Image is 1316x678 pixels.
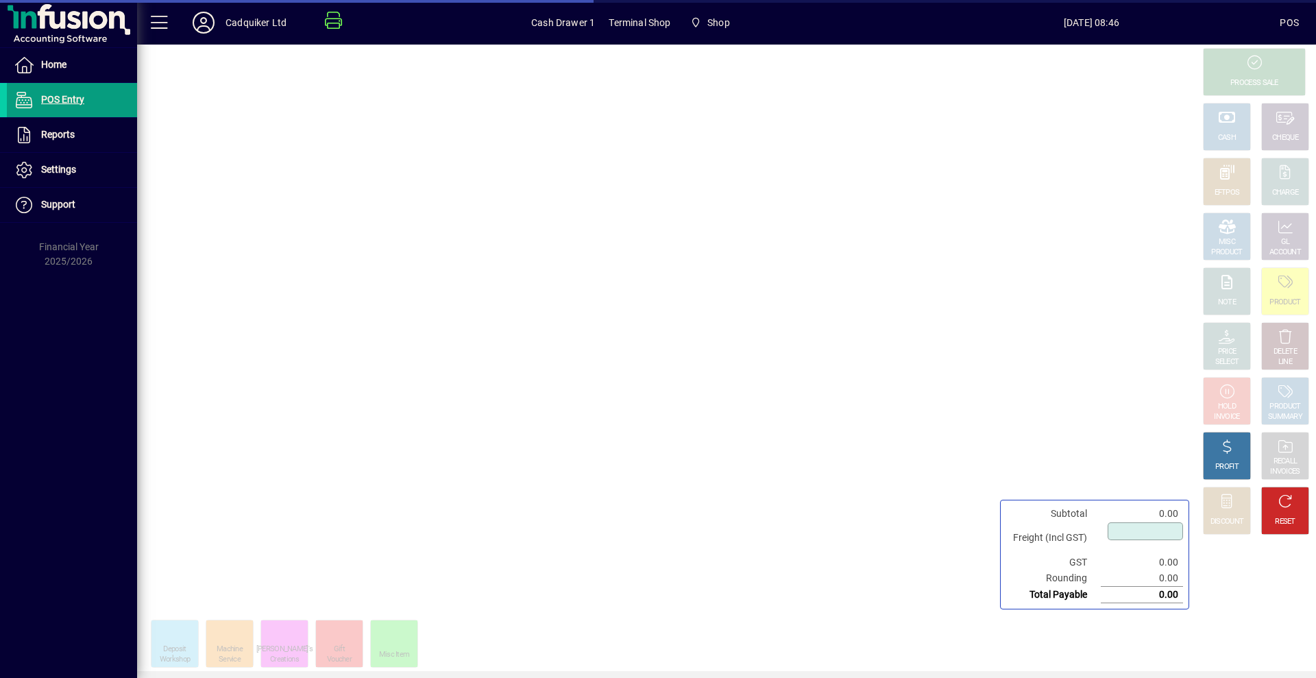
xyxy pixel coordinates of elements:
[256,644,313,655] div: [PERSON_NAME]'s
[903,12,1280,34] span: [DATE] 08:46
[1270,467,1300,477] div: INVOICES
[7,48,137,82] a: Home
[1215,357,1239,367] div: SELECT
[1269,402,1300,412] div: PRODUCT
[41,164,76,175] span: Settings
[270,655,299,665] div: Creations
[1211,247,1242,258] div: PRODUCT
[1269,247,1301,258] div: ACCOUNT
[1006,555,1101,570] td: GST
[41,94,84,105] span: POS Entry
[685,10,735,35] span: Shop
[7,188,137,222] a: Support
[41,59,66,70] span: Home
[1274,457,1297,467] div: RECALL
[1268,412,1302,422] div: SUMMARY
[1218,298,1236,308] div: NOTE
[1218,402,1236,412] div: HOLD
[1274,347,1297,357] div: DELETE
[379,650,410,660] div: Misc Item
[163,644,186,655] div: Deposit
[1215,188,1240,198] div: EFTPOS
[531,12,595,34] span: Cash Drawer 1
[7,118,137,152] a: Reports
[1006,522,1101,555] td: Freight (Incl GST)
[1230,78,1278,88] div: PROCESS SALE
[219,655,241,665] div: Service
[1272,188,1299,198] div: CHARGE
[1210,517,1243,527] div: DISCOUNT
[217,644,243,655] div: Machine
[1275,517,1295,527] div: RESET
[41,129,75,140] span: Reports
[1101,555,1183,570] td: 0.00
[1101,570,1183,587] td: 0.00
[41,199,75,210] span: Support
[1272,133,1298,143] div: CHEQUE
[1101,587,1183,603] td: 0.00
[707,12,730,34] span: Shop
[1214,412,1239,422] div: INVOICE
[1006,570,1101,587] td: Rounding
[226,12,287,34] div: Cadquiker Ltd
[609,12,670,34] span: Terminal Shop
[1218,347,1236,357] div: PRICE
[334,644,345,655] div: Gift
[1280,12,1299,34] div: POS
[1219,237,1235,247] div: MISC
[1006,506,1101,522] td: Subtotal
[1269,298,1300,308] div: PRODUCT
[327,655,352,665] div: Voucher
[182,10,226,35] button: Profile
[1281,237,1290,247] div: GL
[1278,357,1292,367] div: LINE
[1006,587,1101,603] td: Total Payable
[1218,133,1236,143] div: CASH
[1101,506,1183,522] td: 0.00
[7,153,137,187] a: Settings
[1215,462,1239,472] div: PROFIT
[160,655,190,665] div: Workshop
